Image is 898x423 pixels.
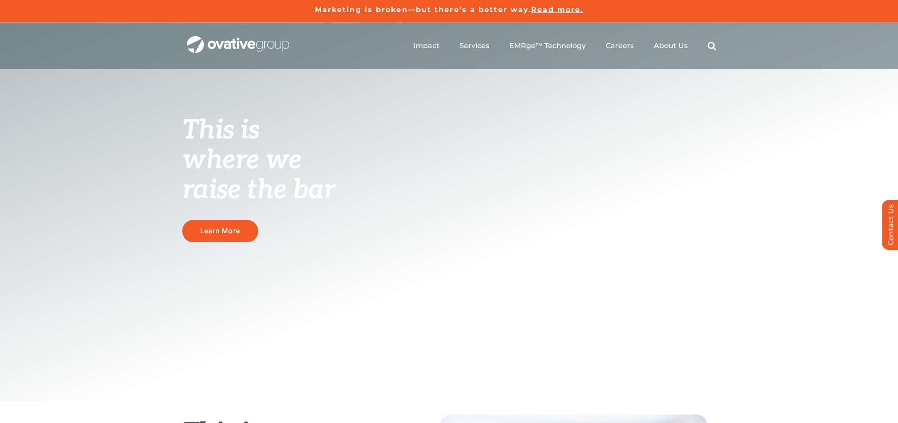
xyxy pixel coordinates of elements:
[654,41,688,50] a: About Us
[606,41,634,50] a: Careers
[459,41,489,50] a: Services
[187,35,289,44] a: OG_Full_horizontal_WHT
[531,5,583,14] a: Read more.
[182,220,258,242] a: Learn More
[413,41,439,50] a: Impact
[708,41,716,50] a: Search
[315,5,532,14] a: Marketing is broken—but there's a better way.
[182,144,335,206] span: where we raise the bar
[200,227,240,235] span: Learn More
[182,114,260,146] span: This is
[413,32,716,60] nav: Menu
[509,41,586,50] a: EMRge™ Technology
